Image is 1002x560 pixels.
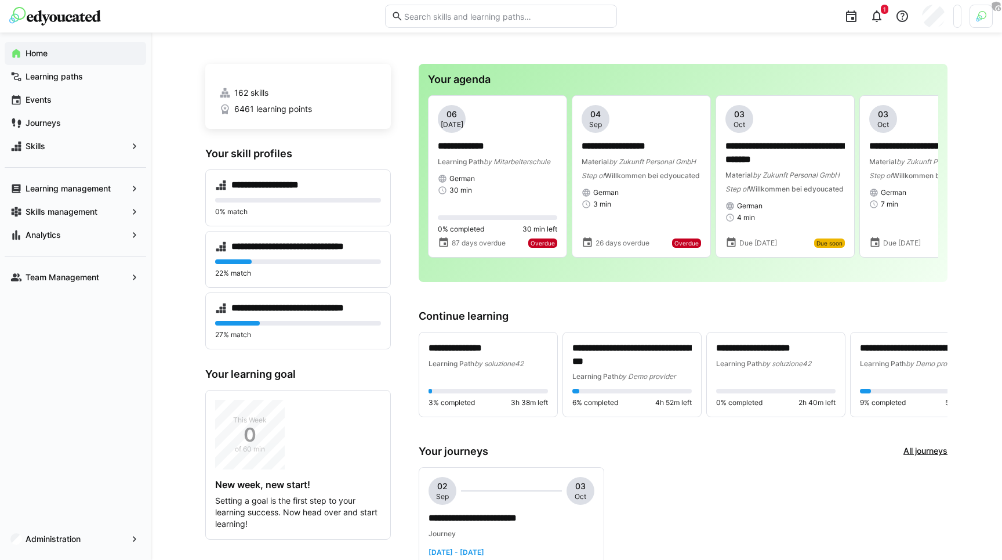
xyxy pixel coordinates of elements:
[429,529,456,538] span: Journey
[674,240,699,247] span: Overdue
[609,157,696,166] span: by Zukunft Personal GmbH
[511,398,548,407] span: 3h 38m left
[749,185,844,193] span: Willkommen bei edyoucated
[883,239,921,248] span: Due [DATE]
[589,120,602,129] span: Sep
[438,157,484,166] span: Learning Path
[437,480,448,492] span: 02
[205,368,391,381] h3: Your learning goal
[878,109,888,120] span: 03
[753,171,840,179] span: by Zukunft Personal GmbH
[234,87,268,99] span: 162 skills
[762,359,811,368] span: by soluzione42
[215,479,381,490] h4: New week, new start!
[906,359,963,368] span: by Demo provider
[869,157,896,166] span: Material
[596,239,649,248] span: 26 days overdue
[737,213,755,222] span: 4 min
[403,11,611,21] input: Search skills and learning paths…
[877,120,889,129] span: Oct
[419,445,488,458] h3: Your journeys
[438,225,484,234] span: 0% completed
[734,109,745,120] span: 03
[618,372,676,381] span: by Demo provider
[572,398,618,407] span: 6% completed
[449,186,472,195] span: 30 min
[575,492,586,501] span: Oct
[655,398,692,407] span: 4h 52m left
[215,207,381,216] p: 0% match
[593,188,619,197] span: German
[590,109,601,120] span: 04
[881,200,898,209] span: 7 min
[429,548,484,557] span: [DATE] - [DATE]
[484,157,550,166] span: by Mitarbeiterschule
[436,492,449,501] span: Sep
[860,398,906,407] span: 9% completed
[531,240,555,247] span: Overdue
[234,103,312,115] span: 6461 learning points
[428,73,938,86] h3: Your agenda
[215,330,381,339] p: 27% match
[605,171,700,180] span: Willkommen bei edyoucated
[725,185,749,193] span: Step of
[860,359,906,368] span: Learning Path
[215,269,381,278] p: 22% match
[582,171,605,180] span: Step of
[716,359,762,368] span: Learning Path
[737,201,763,211] span: German
[869,171,892,180] span: Step of
[441,120,463,129] span: [DATE]
[903,445,947,458] a: All journeys
[816,240,843,247] span: Due soon
[883,6,886,13] span: 1
[582,157,609,166] span: Material
[881,188,906,197] span: German
[593,200,611,209] span: 3 min
[798,398,836,407] span: 2h 40m left
[572,372,618,381] span: Learning Path
[739,239,777,248] span: Due [DATE]
[419,310,947,323] h3: Continue learning
[429,359,474,368] span: Learning Path
[429,398,475,407] span: 3% completed
[449,174,475,183] span: German
[522,225,557,234] span: 30 min left
[945,398,979,407] span: 50 min left
[219,87,377,99] a: 162 skills
[215,495,381,530] p: Setting a goal is the first step to your learning success. Now head over and start learning!
[474,359,524,368] span: by soluzione42
[725,171,753,179] span: Material
[575,480,586,492] span: 03
[896,157,983,166] span: by Zukunft Personal GmbH
[446,109,457,120] span: 06
[892,171,988,180] span: Willkommen bei edyoucated
[716,398,763,407] span: 0% completed
[205,147,391,160] h3: Your skill profiles
[734,120,745,129] span: Oct
[452,239,506,248] span: 87 days overdue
